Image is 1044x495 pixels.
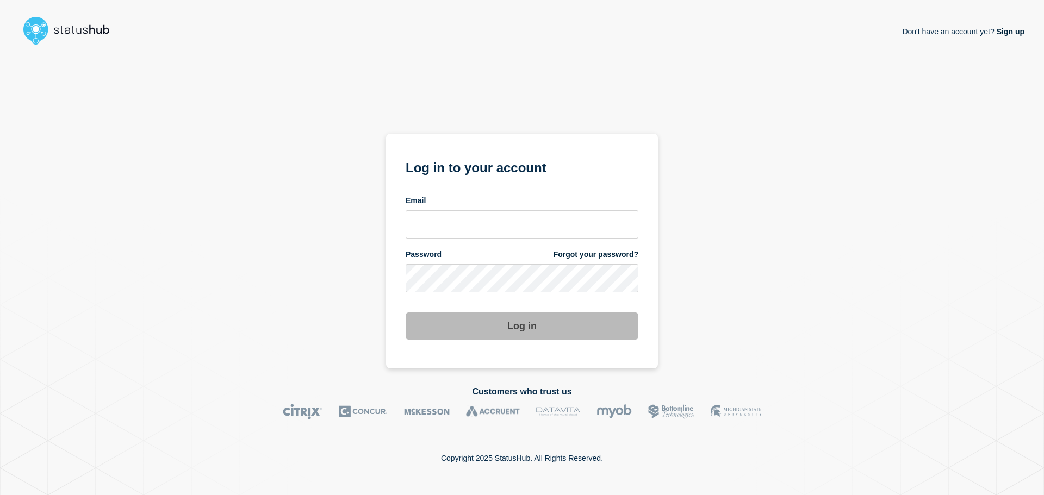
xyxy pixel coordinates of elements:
[406,249,442,260] span: Password
[406,196,426,206] span: Email
[406,312,638,340] button: Log in
[995,27,1024,36] a: Sign up
[648,404,694,419] img: Bottomline logo
[20,13,123,48] img: StatusHub logo
[441,454,603,462] p: Copyright 2025 StatusHub. All Rights Reserved.
[406,210,638,239] input: email input
[283,404,322,419] img: Citrix logo
[554,249,638,260] a: Forgot your password?
[466,404,520,419] img: Accruent logo
[536,404,580,419] img: DataVita logo
[596,404,632,419] img: myob logo
[20,387,1024,397] h2: Customers who trust us
[406,156,638,177] h1: Log in to your account
[404,404,450,419] img: McKesson logo
[339,404,388,419] img: Concur logo
[406,264,638,292] input: password input
[711,404,761,419] img: MSU logo
[902,18,1024,45] p: Don't have an account yet?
